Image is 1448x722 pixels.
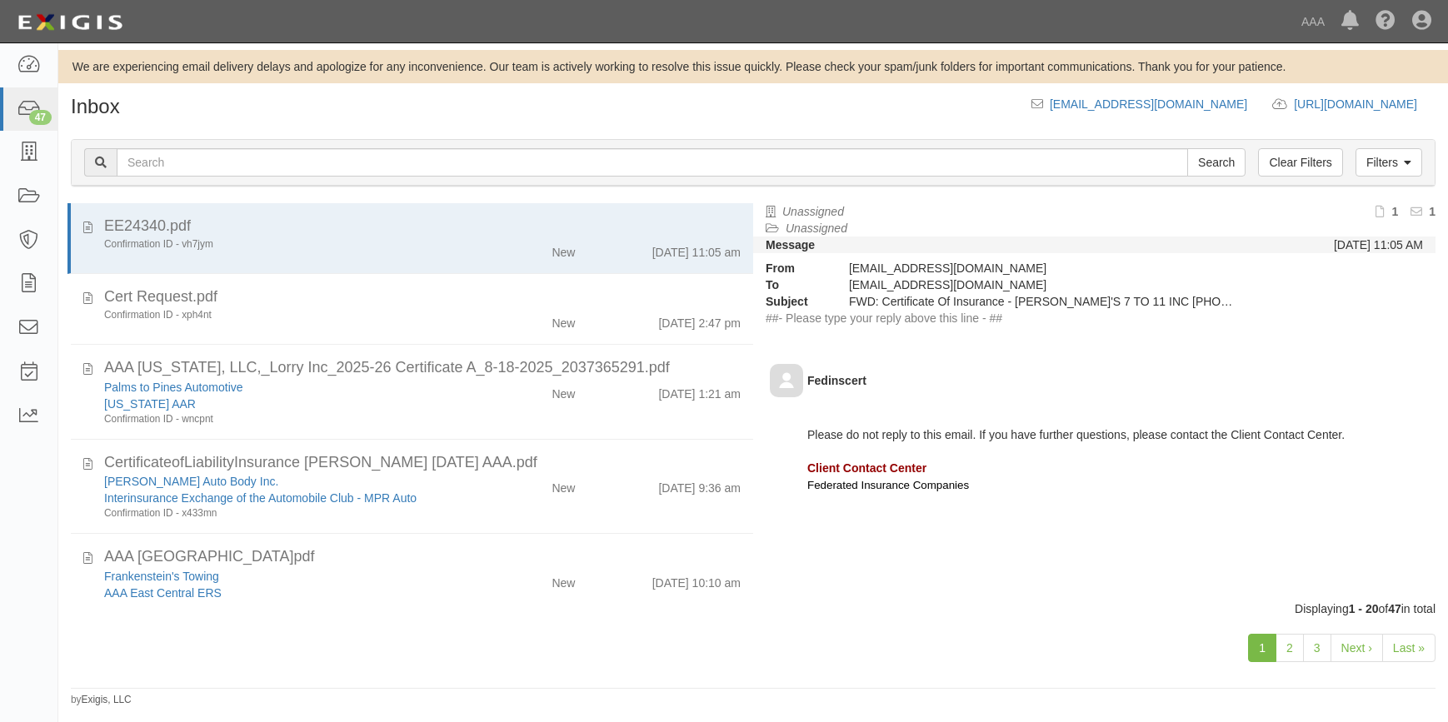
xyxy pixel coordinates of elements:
a: [EMAIL_ADDRESS][DOMAIN_NAME] [1050,97,1247,111]
div: New [552,568,575,591]
i: Help Center - Complianz [1376,12,1396,32]
h1: Inbox [71,96,120,117]
div: CertificateofLiabilityInsurance Mascari 8-19-2025 AAA.pdf [104,452,741,474]
small: by [71,693,132,707]
b: 1 [1429,205,1436,218]
div: New [552,308,575,331]
div: Mascari Auto Body Inc. [104,473,465,490]
div: [DATE] 11:05 am [652,237,741,261]
a: 2 [1276,634,1304,662]
strong: From [753,260,836,276]
b: 1 - 20 [1349,602,1379,615]
div: Interinsurance Exchange of the Automobile Club - MPR Auto [104,490,465,506]
a: Exigis, LLC [82,694,132,705]
a: Clear Filters [1258,148,1342,177]
a: Unassigned [786,222,847,235]
span: Phone: [PHONE_NUMBER] | Fax: [PHONE_NUMBER] | Email: [807,496,1307,509]
div: New [552,473,575,496]
div: Cert Request.pdf [104,286,741,308]
div: [DATE] 1:21 am [658,379,741,402]
a: [EMAIL_ADDRESS][DOMAIN_NAME] [1119,496,1307,509]
a: Interinsurance Exchange of the Automobile Club - MPR Auto [104,491,417,505]
div: [EMAIL_ADDRESS][DOMAIN_NAME] [836,260,1252,276]
img: logo-5460c22ac91f19d4615b14bd174203de0afe785f0fc80cf4dbbc73dc1793850b.png [12,7,127,37]
a: Frankenstein's Towing [104,570,219,583]
a: 1 [1248,634,1276,662]
a: Next › [1331,634,1383,662]
a: AAA [1293,5,1333,38]
a: AAA East Central ERS [104,586,222,600]
span: ##- Please type your reply above this line - ## [766,311,1002,325]
div: inbox@ace.complianz.com [836,276,1252,293]
div: [DATE] 11:05 AM [1334,237,1423,253]
div: Palms to Pines Automotive [104,379,465,396]
a: Last » [1382,634,1436,662]
strong: To [753,276,836,293]
div: New [552,379,575,402]
div: Frankenstein's Towing [104,568,465,585]
a: Filters [1356,148,1422,177]
div: [DATE] 9:36 am [658,473,741,496]
b: Fedinscert [807,374,866,387]
a: [URL][DOMAIN_NAME] [1294,97,1436,111]
a: Unassigned [782,205,844,218]
div: Confirmation ID - xph4nt [104,308,465,322]
div: Confirmation ID - vh7jym [104,237,465,251]
a: [US_STATE] AAR [104,397,196,411]
div: [DATE] 10:10 am [652,568,741,591]
div: AAA East Central ERS [104,585,465,601]
b: 47 [1388,602,1401,615]
div: New [552,237,575,261]
b: 1 [1391,205,1398,218]
div: [DATE] 2:47 pm [658,308,741,331]
div: Confirmation ID - wncpnt [104,412,465,426]
a: Federated Insurance Companies [807,478,969,491]
span: Federated Insurance Companies [807,479,969,491]
a: [PERSON_NAME] Auto Body Inc. [104,475,278,488]
div: Confirmation ID - x433mn [104,506,465,520]
strong: Subject [753,293,836,310]
div: 47 [29,110,52,125]
div: Displaying of in total [58,600,1448,617]
div: AAA Texas, LLC,_Lorry Inc_2025-26 Certificate A_8-18-2025_2037365291.pdf [104,357,741,379]
input: Search [117,148,1188,177]
span: Client Contact Center [807,461,926,475]
img: default-avatar-80.png [770,364,803,397]
input: Search [1187,148,1246,177]
div: FWD: Certificate Of Insurance - RICKY'S 7 TO 11 INC 227-049-4 Req 39~2025-08-14 09:27:07.0~00001 [836,293,1252,310]
div: AAA East Central.pdf [104,546,741,568]
div: We are experiencing email delivery delays and apologize for any inconvenience. Our team is active... [58,58,1448,75]
a: Palms to Pines Automotive [104,381,243,394]
strong: Message [766,238,815,251]
div: Texas AAR [104,396,465,412]
div: EE24340.pdf [104,216,741,237]
a: 3 [1303,634,1331,662]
